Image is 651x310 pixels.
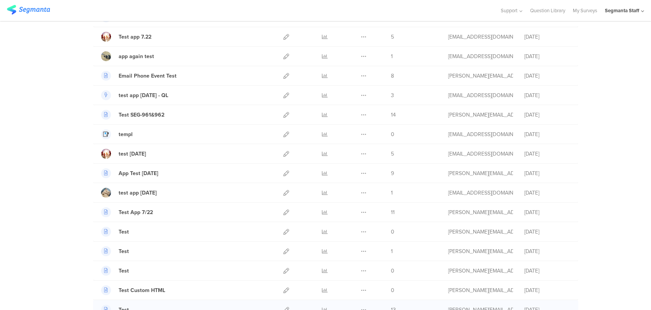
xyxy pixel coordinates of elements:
[391,33,394,41] span: 5
[119,91,168,99] div: test app 22jul 25 - QL
[101,51,154,61] a: app again test
[448,286,513,294] div: raymund@segmanta.com
[391,267,394,275] span: 0
[448,52,513,60] div: eliran@segmanta.com
[524,33,570,41] div: [DATE]
[119,247,129,255] div: Test
[119,228,129,236] div: Test
[448,189,513,197] div: eliran@segmanta.com
[119,169,158,177] div: App Test 7.22.25
[119,72,177,80] div: Email Phone Event Test
[524,286,570,294] div: [DATE]
[524,52,570,60] div: [DATE]
[101,149,146,159] a: test [DATE]
[501,7,518,14] span: Support
[605,7,639,14] div: Segmanta Staff
[101,188,157,198] a: test app [DATE]
[391,228,394,236] span: 0
[101,90,168,100] a: test app [DATE] - QL
[524,111,570,119] div: [DATE]
[119,189,157,197] div: test app 22jul 25
[391,150,394,158] span: 5
[391,72,394,80] span: 8
[101,71,177,81] a: Email Phone Event Test
[448,150,513,158] div: channelle@segmanta.com
[119,111,164,119] div: Test SEG-961&962
[101,266,129,276] a: Test
[101,227,129,237] a: Test
[524,247,570,255] div: [DATE]
[119,208,153,216] div: Test App 7/22
[448,169,513,177] div: riel@segmanta.com
[391,130,394,138] span: 0
[448,72,513,80] div: riel@segmanta.com
[448,130,513,138] div: eliran@segmanta.com
[119,52,154,60] div: app again test
[391,208,395,216] span: 11
[101,285,165,295] a: Test Custom HTML
[391,111,396,119] span: 14
[101,207,153,217] a: Test App 7/22
[119,150,146,158] div: test 7.22.25
[391,91,394,99] span: 3
[448,228,513,236] div: raymund@segmanta.com
[524,267,570,275] div: [DATE]
[101,129,133,139] a: templ
[524,72,570,80] div: [DATE]
[391,247,393,255] span: 1
[448,33,513,41] div: channelle@segmanta.com
[524,91,570,99] div: [DATE]
[524,228,570,236] div: [DATE]
[524,208,570,216] div: [DATE]
[119,267,129,275] div: Test
[391,189,393,197] span: 1
[101,246,129,256] a: Test
[448,208,513,216] div: raymund@segmanta.com
[101,110,164,120] a: Test SEG-961&962
[391,52,393,60] span: 1
[448,111,513,119] div: raymund@segmanta.com
[448,247,513,255] div: riel@segmanta.com
[391,286,394,294] span: 0
[524,189,570,197] div: [DATE]
[448,91,513,99] div: eliran@segmanta.com
[119,286,165,294] div: Test Custom HTML
[119,130,133,138] div: templ
[524,169,570,177] div: [DATE]
[101,32,151,42] a: Test app 7.22
[391,169,394,177] span: 9
[7,5,50,15] img: segmanta logo
[119,33,151,41] div: Test app 7.22
[524,130,570,138] div: [DATE]
[101,168,158,178] a: App Test [DATE]
[524,150,570,158] div: [DATE]
[448,267,513,275] div: raymund@segmanta.com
